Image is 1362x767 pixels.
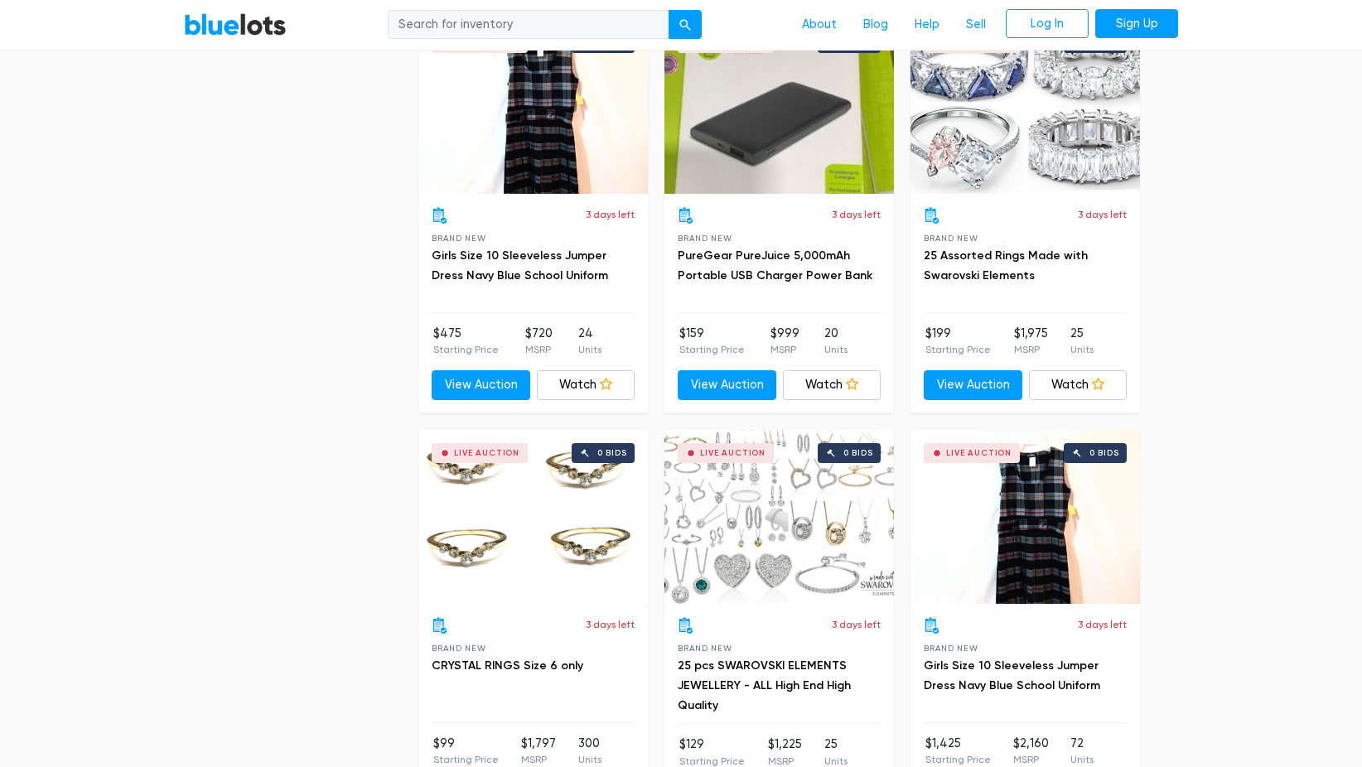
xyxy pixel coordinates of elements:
[1029,370,1128,400] a: Watch
[525,342,553,357] p: MSRP
[679,325,745,358] li: $159
[832,207,881,222] p: 3 days left
[901,9,953,41] a: Help
[924,658,1100,692] a: Girls Size 10 Sleeveless Jumper Dress Navy Blue School Uniform
[525,325,553,358] li: $720
[924,644,978,653] span: Brand New
[664,20,894,194] a: Live Auction 0 bids
[783,370,881,400] a: Watch
[953,9,999,41] a: Sell
[586,617,635,632] p: 3 days left
[432,658,583,673] a: CRYSTAL RINGS Size 6 only
[1089,449,1119,457] div: 0 bids
[1013,752,1049,767] p: MSRP
[925,325,991,358] li: $199
[1014,325,1048,358] li: $1,975
[678,658,851,712] a: 25 pcs SWAROVSKI ELEMENTS JEWELLERY - ALL High End High Quality
[432,234,485,243] span: Brand New
[578,325,601,358] li: 24
[1070,752,1094,767] p: Units
[432,370,530,400] a: View Auction
[910,430,1140,604] a: Live Auction 0 bids
[678,370,776,400] a: View Auction
[184,12,287,36] a: BlueLots
[1095,9,1178,39] a: Sign Up
[700,449,766,457] div: Live Auction
[824,342,848,357] p: Units
[418,20,648,194] a: Live Auction 0 bids
[850,9,901,41] a: Blog
[418,430,648,604] a: Live Auction 0 bids
[433,752,499,767] p: Starting Price
[1070,325,1094,358] li: 25
[925,342,991,357] p: Starting Price
[432,248,608,282] a: Girls Size 10 Sleeveless Jumper Dress Navy Blue School Uniform
[770,342,799,357] p: MSRP
[521,752,556,767] p: MSRP
[578,752,601,767] p: Units
[678,234,732,243] span: Brand New
[586,207,635,222] p: 3 days left
[433,325,499,358] li: $475
[770,325,799,358] li: $999
[924,370,1022,400] a: View Auction
[832,617,881,632] p: 3 days left
[679,342,745,357] p: Starting Price
[789,9,850,41] a: About
[824,325,848,358] li: 20
[664,430,894,604] a: Live Auction 0 bids
[432,644,485,653] span: Brand New
[578,342,601,357] p: Units
[678,248,872,282] a: PureGear PureJuice 5,000mAh Portable USB Charger Power Bank
[1078,617,1127,632] p: 3 days left
[433,342,499,357] p: Starting Price
[537,370,635,400] a: Watch
[388,10,669,40] input: Search for inventory
[1006,9,1089,39] a: Log In
[910,20,1140,194] a: Live Auction 0 bids
[1070,342,1094,357] p: Units
[924,248,1088,282] a: 25 Assorted Rings Made with Swarovski Elements
[843,449,873,457] div: 0 bids
[925,752,991,767] p: Starting Price
[678,644,732,653] span: Brand New
[1078,207,1127,222] p: 3 days left
[946,449,1012,457] div: Live Auction
[597,449,627,457] div: 0 bids
[1014,342,1048,357] p: MSRP
[454,449,519,457] div: Live Auction
[924,234,978,243] span: Brand New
